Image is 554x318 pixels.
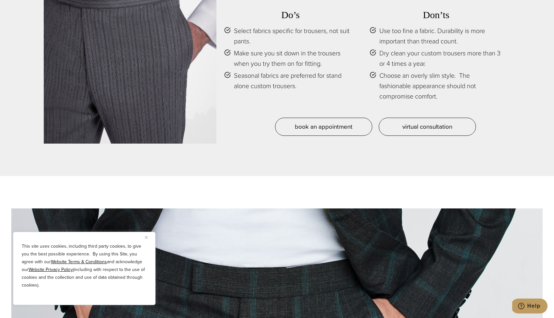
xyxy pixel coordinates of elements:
iframe: Opens a widget where you can chat to one of our agents [512,299,548,315]
p: This site uses cookies, including third party cookies, to give you the best possible experience. ... [22,242,147,289]
a: Website Terms & Conditions [51,258,107,265]
span: Dry clean your custom trousers more than 3 or 4 times a year. [379,48,502,69]
span: Select fabrics specific for trousers, not suit pants. [234,26,357,46]
h3: Do’s [224,9,357,21]
a: Website Privacy Policy [29,266,73,273]
img: Close [145,236,148,239]
a: virtual consultation [379,118,476,136]
a: book an appointment [275,118,372,136]
span: Use too fine a fabric. Durability is more important than thread count. [379,26,502,46]
span: Seasonal fabrics are preferred for stand alone custom trousers. [234,70,357,91]
span: Choose an overly slim style. The fashionable appearance should not compromise comfort. [379,70,502,101]
span: virtual consultation [402,122,452,131]
span: book an appointment [295,122,352,131]
button: Close [145,233,153,241]
h3: Don’ts [370,9,502,21]
span: Make sure you sit down in the trousers when you try them on for fitting. [234,48,357,69]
